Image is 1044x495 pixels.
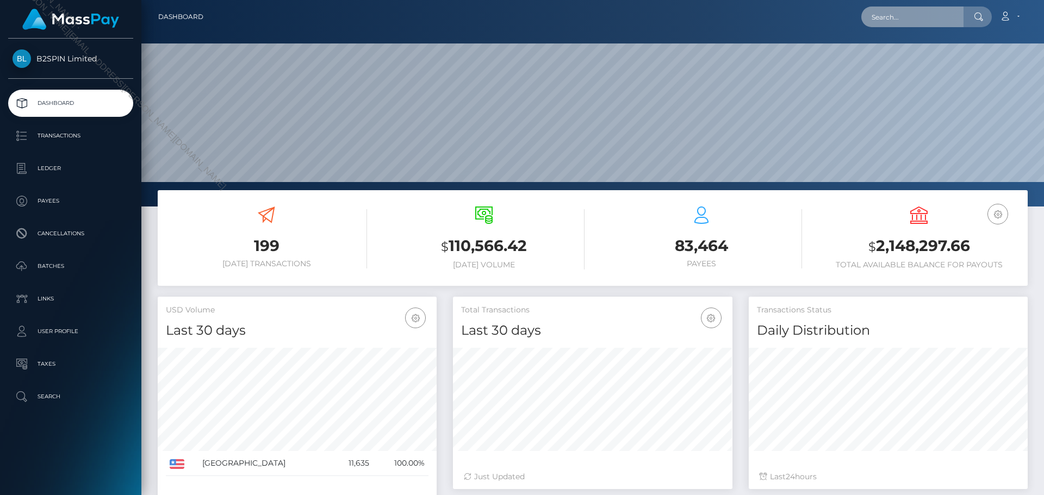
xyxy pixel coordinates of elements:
[13,389,129,405] p: Search
[441,239,449,254] small: $
[757,305,1020,316] h5: Transactions Status
[166,321,428,340] h4: Last 30 days
[8,155,133,182] a: Ledger
[8,187,133,215] a: Payees
[868,239,876,254] small: $
[8,122,133,149] a: Transactions
[170,459,184,469] img: US.png
[8,318,133,345] a: User Profile
[8,285,133,312] a: Links
[464,471,721,483] div: Just Updated
[601,235,802,256] h3: 83,464
[13,291,129,307] p: Links
[13,225,129,242] p: Cancellations
[166,235,367,256] h3: 199
[373,451,429,476] td: 100.00%
[158,5,203,28] a: Dashboard
[8,253,133,280] a: Batches
[383,235,585,258] h3: 110,566.42
[166,259,367,268] h6: [DATE] Transactions
[13,160,129,177] p: Ledger
[461,305,724,316] h5: Total Transactions
[13,193,129,209] p: Payees
[8,220,133,247] a: Cancellations
[13,356,129,372] p: Taxes
[13,258,129,274] p: Batches
[8,350,133,378] a: Taxes
[8,54,133,64] span: B2SPIN Limited
[760,471,1017,483] div: Last hours
[13,323,129,340] p: User Profile
[166,305,428,316] h5: USD Volume
[818,260,1020,270] h6: Total Available Balance for Payouts
[757,321,1020,340] h4: Daily Distribution
[818,235,1020,258] h3: 2,148,297.66
[861,7,964,27] input: Search...
[8,383,133,410] a: Search
[22,9,119,30] img: MassPay Logo
[332,451,373,476] td: 11,635
[786,472,795,481] span: 24
[383,260,585,270] h6: [DATE] Volume
[601,259,802,268] h6: Payees
[8,90,133,117] a: Dashboard
[198,451,332,476] td: [GEOGRAPHIC_DATA]
[13,49,31,68] img: B2SPIN Limited
[461,321,724,340] h4: Last 30 days
[13,95,129,111] p: Dashboard
[13,128,129,144] p: Transactions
